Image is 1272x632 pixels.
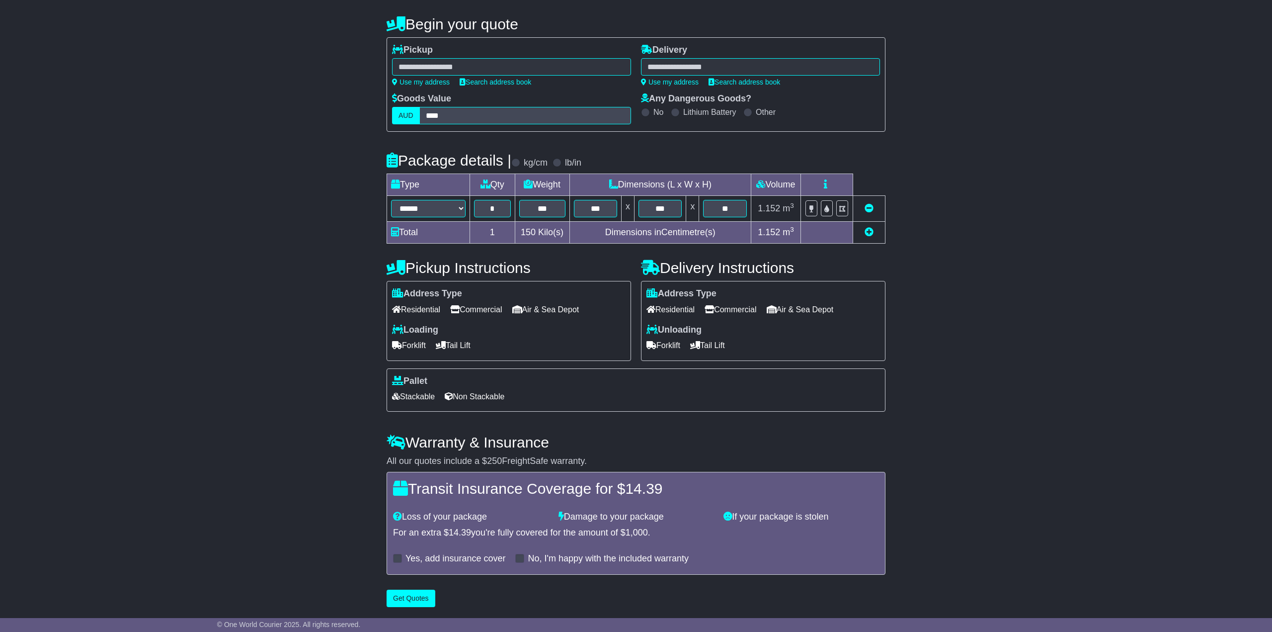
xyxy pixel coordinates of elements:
td: x [686,196,699,222]
span: 14.39 [625,480,662,497]
span: Commercial [705,302,756,317]
a: Use my address [392,78,450,86]
span: Tail Lift [436,338,471,353]
a: Search address book [460,78,531,86]
span: Air & Sea Depot [512,302,579,317]
label: Pickup [392,45,433,56]
a: Add new item [865,227,874,237]
label: Any Dangerous Goods? [641,93,751,104]
button: Get Quotes [387,590,435,607]
span: m [783,203,794,213]
td: 1 [470,222,515,244]
label: Pallet [392,376,427,387]
h4: Package details | [387,152,511,169]
a: Use my address [641,78,699,86]
span: 250 [487,456,502,466]
div: For an extra $ you're fully covered for the amount of $ . [393,528,879,539]
span: 1.152 [758,227,780,237]
div: Damage to your package [554,512,719,523]
td: Type [387,174,470,196]
a: Remove this item [865,203,874,213]
label: Goods Value [392,93,451,104]
h4: Transit Insurance Coverage for $ [393,480,879,497]
span: Non Stackable [445,389,504,404]
td: Dimensions (L x W x H) [569,174,751,196]
label: Yes, add insurance cover [405,553,505,564]
h4: Warranty & Insurance [387,434,885,451]
span: Stackable [392,389,435,404]
div: If your package is stolen [718,512,884,523]
label: No [653,107,663,117]
label: Loading [392,325,438,336]
sup: 3 [790,202,794,209]
td: Dimensions in Centimetre(s) [569,222,751,244]
span: m [783,227,794,237]
label: Lithium Battery [683,107,736,117]
span: 14.39 [449,528,471,538]
td: Kilo(s) [515,222,569,244]
label: AUD [392,107,420,124]
label: kg/cm [524,158,548,169]
span: Forklift [646,338,680,353]
label: Unloading [646,325,702,336]
label: Address Type [392,288,462,299]
sup: 3 [790,226,794,233]
td: x [622,196,635,222]
span: 1,000 [626,528,648,538]
td: Qty [470,174,515,196]
span: Air & Sea Depot [767,302,834,317]
label: No, I'm happy with the included warranty [528,553,689,564]
label: Delivery [641,45,687,56]
h4: Begin your quote [387,16,885,32]
div: All our quotes include a $ FreightSafe warranty. [387,456,885,467]
div: Loss of your package [388,512,554,523]
td: Weight [515,174,569,196]
span: Commercial [450,302,502,317]
span: 150 [521,227,536,237]
td: Total [387,222,470,244]
span: Residential [646,302,695,317]
label: lb/in [565,158,581,169]
span: © One World Courier 2025. All rights reserved. [217,621,361,629]
label: Other [756,107,776,117]
h4: Delivery Instructions [641,260,885,276]
span: Tail Lift [690,338,725,353]
span: Forklift [392,338,426,353]
a: Search address book [709,78,780,86]
span: Residential [392,302,440,317]
h4: Pickup Instructions [387,260,631,276]
label: Address Type [646,288,716,299]
span: 1.152 [758,203,780,213]
td: Volume [751,174,800,196]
